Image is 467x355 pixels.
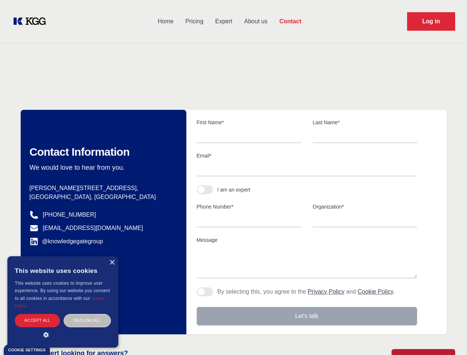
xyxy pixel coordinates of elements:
[30,145,175,159] h2: Contact Information
[43,224,143,233] a: [EMAIL_ADDRESS][DOMAIN_NAME]
[15,262,111,280] div: This website uses cookies
[238,12,273,31] a: About us
[217,287,395,296] p: By selecting this, you agree to the and .
[430,319,467,355] iframe: Chat Widget
[407,12,455,31] a: Request Demo
[43,210,96,219] a: [PHONE_NUMBER]
[15,281,110,301] span: This website uses cookies to improve user experience. By using our website you consent to all coo...
[197,203,301,210] label: Phone Number*
[197,307,417,325] button: Let's talk
[152,12,179,31] a: Home
[30,163,175,172] p: We would love to hear from you.
[273,12,307,31] a: Contact
[15,296,105,308] a: Cookie Policy
[30,184,175,193] p: [PERSON_NAME][STREET_ADDRESS],
[109,260,115,266] div: Close
[197,152,417,159] label: Email*
[197,119,301,126] label: First Name*
[15,314,60,327] div: Accept all
[209,12,238,31] a: Expert
[179,12,209,31] a: Pricing
[30,193,175,202] p: [GEOGRAPHIC_DATA], [GEOGRAPHIC_DATA]
[308,288,345,295] a: Privacy Policy
[313,203,417,210] label: Organization*
[30,237,103,246] a: @knowledgegategroup
[358,288,393,295] a: Cookie Policy
[313,119,417,126] label: Last Name*
[217,186,251,193] div: I am an expert
[64,314,111,327] div: Decline all
[12,16,52,27] a: KOL Knowledge Platform: Talk to Key External Experts (KEE)
[197,236,417,244] label: Message
[8,348,45,352] div: Cookie settings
